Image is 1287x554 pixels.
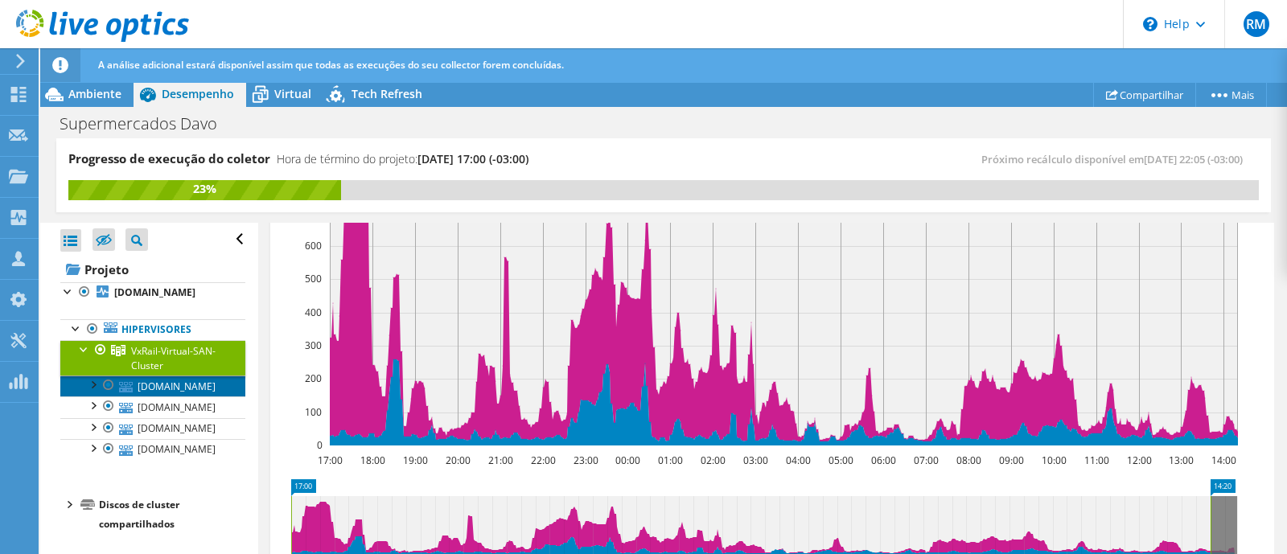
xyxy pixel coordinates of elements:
[488,453,513,467] text: 21:00
[658,453,683,467] text: 01:00
[162,86,234,101] span: Desempenho
[981,152,1251,166] span: Próximo recálculo disponível em
[914,453,939,467] text: 07:00
[114,285,195,299] b: [DOMAIN_NAME]
[1143,17,1157,31] svg: \n
[317,438,323,452] text: 0
[1211,453,1236,467] text: 14:00
[305,272,322,285] text: 500
[60,282,245,303] a: [DOMAIN_NAME]
[743,453,768,467] text: 03:00
[60,396,245,417] a: [DOMAIN_NAME]
[446,453,471,467] text: 20:00
[403,453,428,467] text: 19:00
[68,86,121,101] span: Ambiente
[274,86,311,101] span: Virtual
[574,453,598,467] text: 23:00
[305,405,322,419] text: 100
[60,319,245,340] a: Hipervisores
[1195,82,1267,107] a: Mais
[1093,82,1196,107] a: Compartilhar
[99,495,245,534] div: Discos de cluster compartilhados
[305,306,322,319] text: 400
[1169,453,1194,467] text: 13:00
[52,115,242,133] h1: Supermercados Davo
[60,256,245,282] a: Projeto
[60,340,245,375] a: VxRail-Virtual-SAN-Cluster
[956,453,981,467] text: 08:00
[277,150,528,168] h4: Hora de término do projeto:
[60,375,245,396] a: [DOMAIN_NAME]
[1144,152,1243,166] span: [DATE] 22:05 (-03:00)
[786,453,811,467] text: 04:00
[60,439,245,460] a: [DOMAIN_NAME]
[1042,453,1067,467] text: 10:00
[305,339,322,352] text: 300
[615,453,640,467] text: 00:00
[98,58,564,72] span: A análise adicional estará disponível assim que todas as execuções do seu collector forem concluí...
[1127,453,1152,467] text: 12:00
[701,453,726,467] text: 02:00
[60,418,245,439] a: [DOMAIN_NAME]
[1244,11,1269,37] span: RM
[305,239,322,252] text: 600
[417,151,528,166] span: [DATE] 17:00 (-03:00)
[999,453,1024,467] text: 09:00
[131,344,216,372] span: VxRail-Virtual-SAN-Cluster
[352,86,422,101] span: Tech Refresh
[1084,453,1109,467] text: 11:00
[829,453,853,467] text: 05:00
[305,371,322,385] text: 200
[531,453,556,467] text: 22:00
[871,453,896,467] text: 06:00
[360,453,385,467] text: 18:00
[318,453,343,467] text: 17:00
[68,180,341,198] div: 23%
